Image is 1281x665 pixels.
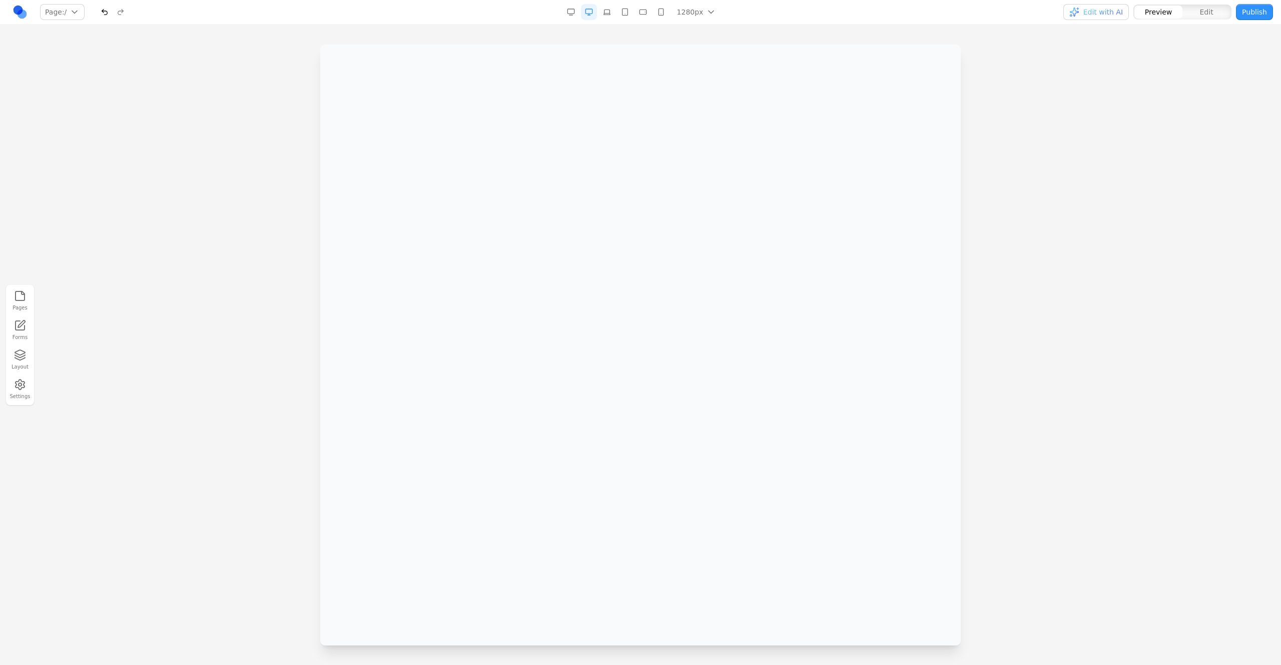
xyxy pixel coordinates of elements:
button: 1280px [671,4,723,20]
button: Edit with AI [1063,4,1129,20]
span: Edit with AI [1083,7,1123,17]
button: Layout [9,347,31,373]
button: Mobile [653,4,669,20]
button: Page:/ [40,4,85,20]
a: Forms [9,317,31,343]
button: Desktop [581,4,597,20]
button: Pages [9,288,31,313]
button: Settings [9,377,31,402]
button: Desktop Wide [563,4,579,20]
button: Laptop [599,4,615,20]
button: Publish [1236,4,1273,20]
span: Edit [1200,7,1213,17]
button: Tablet [617,4,633,20]
button: Mobile Landscape [635,4,651,20]
span: Preview [1145,7,1172,17]
iframe: Preview [320,45,961,645]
